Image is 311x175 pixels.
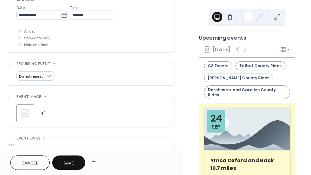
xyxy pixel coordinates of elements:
[24,35,50,42] span: Show date only
[204,61,232,70] div: C3 Events
[210,114,222,123] div: 24
[19,73,43,80] span: Do not repeat
[52,155,85,170] button: Save
[8,138,175,151] div: •••
[10,155,50,170] button: Cancel
[235,61,285,70] div: Talbot County Rides
[204,85,290,99] div: Dorchester and Caroline County Rides
[16,104,34,122] div: ;
[204,74,273,83] div: [PERSON_NAME] County Rides
[199,34,295,42] div: Upcoming events
[212,124,220,129] div: Sep
[204,157,290,172] div: Ymca Oxford and Back 19.7 miles
[16,60,50,67] span: Recurring event
[16,135,40,142] span: Event links
[21,160,38,167] span: Cancel
[16,93,41,100] span: Event image
[24,42,48,48] span: Hide end time
[63,160,74,167] span: Save
[16,4,25,11] span: Date
[24,28,35,35] span: All day
[70,4,79,11] span: Time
